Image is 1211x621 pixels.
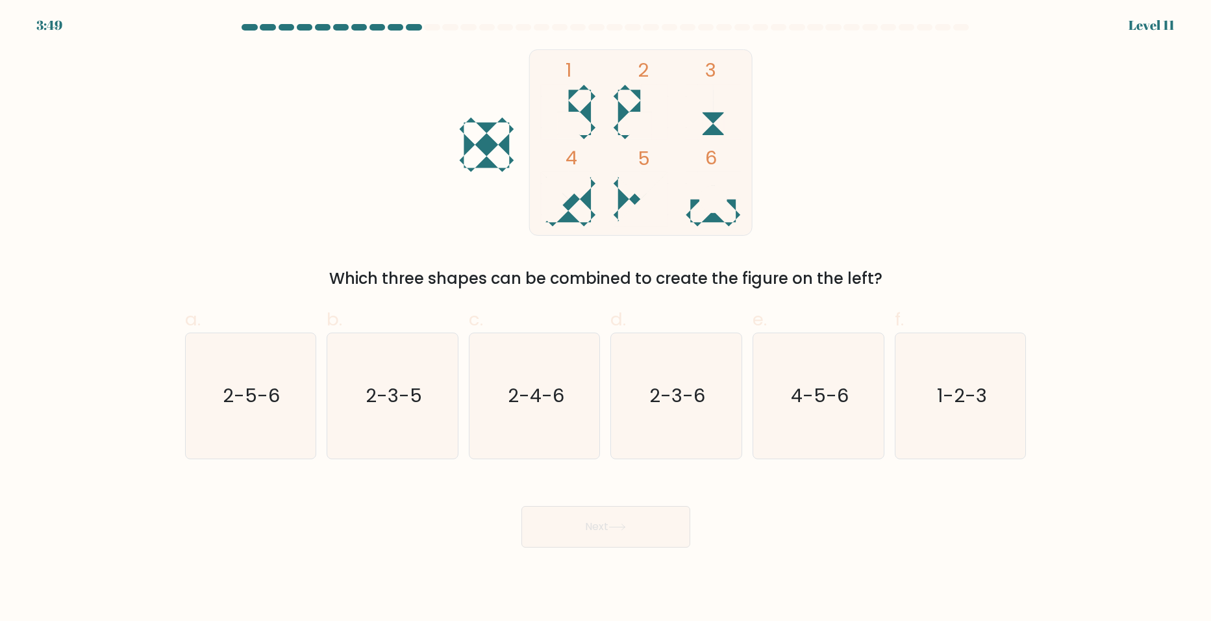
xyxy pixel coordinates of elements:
[366,383,422,409] text: 2-3-5
[508,383,564,409] text: 2-4-6
[705,57,716,83] tspan: 3
[36,16,62,35] div: 3:49
[565,144,577,171] tspan: 4
[610,307,626,332] span: d.
[791,383,849,409] text: 4-5-6
[469,307,483,332] span: c.
[753,307,767,332] span: e.
[1129,16,1175,35] div: Level 11
[185,307,201,332] span: a.
[193,267,1019,290] div: Which three shapes can be combined to create the figure on the left?
[223,383,281,409] text: 2-5-6
[895,307,904,332] span: f.
[638,145,650,171] tspan: 5
[565,57,571,83] tspan: 1
[521,506,690,548] button: Next
[937,383,987,409] text: 1-2-3
[705,144,717,171] tspan: 6
[650,383,706,409] text: 2-3-6
[638,57,649,83] tspan: 2
[327,307,342,332] span: b.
